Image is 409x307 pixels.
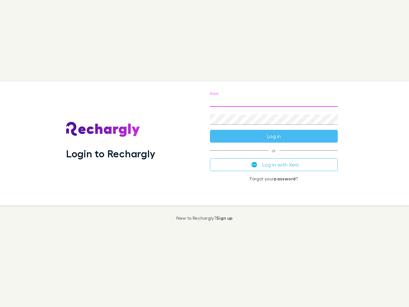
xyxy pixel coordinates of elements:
[210,91,219,96] label: Email
[176,216,233,221] p: New to Rechargly?
[210,158,338,171] button: Log in with Xero
[216,215,233,221] a: Sign up
[251,162,257,168] img: Xero's logo
[210,176,338,181] p: Forgot your ?
[210,130,338,143] button: Log in
[66,147,155,160] h1: Login to Rechargly
[274,176,296,181] a: password
[66,122,140,137] img: Rechargly's Logo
